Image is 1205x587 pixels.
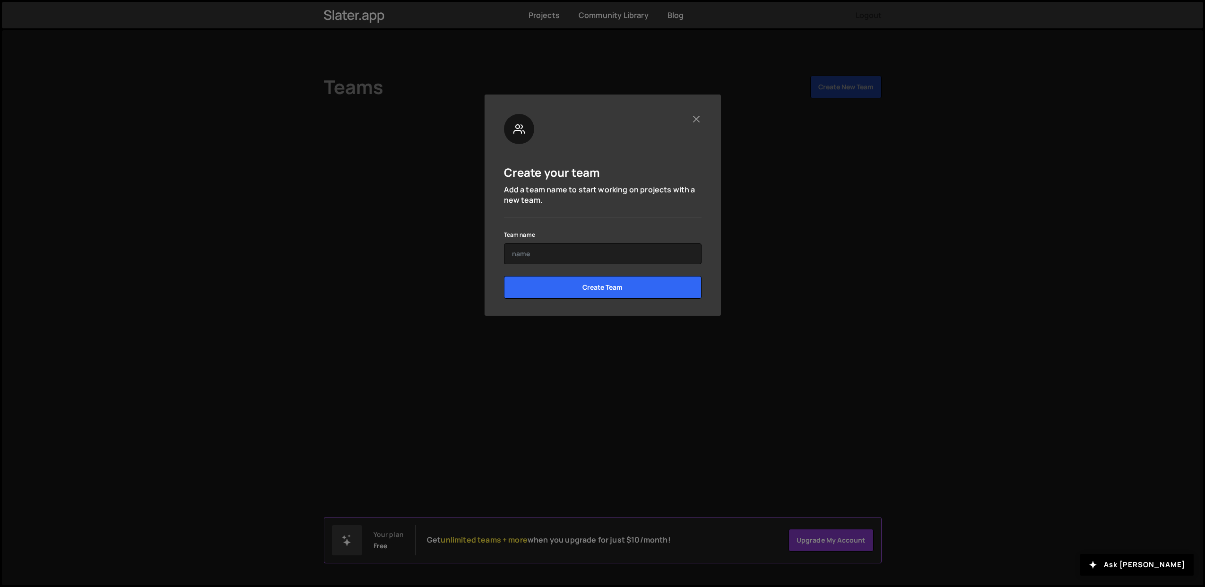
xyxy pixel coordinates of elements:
h5: Create your team [504,165,600,180]
label: Team name [504,230,535,240]
input: name [504,243,702,264]
button: Ask [PERSON_NAME] [1080,554,1194,576]
input: Create Team [504,276,702,299]
p: Add a team name to start working on projects with a new team. [504,184,702,206]
button: Close [692,114,702,124]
